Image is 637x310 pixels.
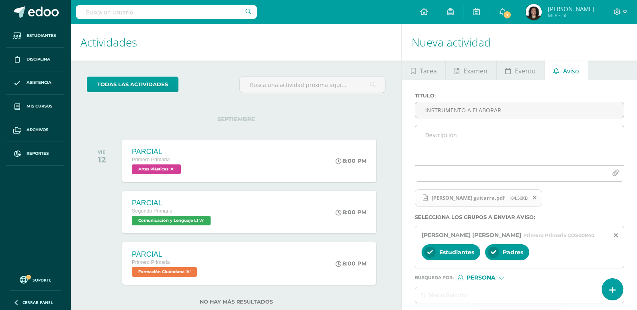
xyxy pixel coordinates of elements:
[27,150,49,157] span: Reportes
[27,79,51,86] span: Asistencia
[446,61,496,80] a: Examen
[415,287,608,303] input: Ej. Mario Galindo
[132,157,170,162] span: Primero Primaria
[132,164,181,174] span: Artes Plásticas 'A'
[6,142,64,166] a: Reportes
[545,61,588,80] a: Aviso
[548,5,594,13] span: [PERSON_NAME]
[132,267,197,277] span: Formación Ciudadana 'A'
[439,249,474,256] span: Estudiantes
[415,214,624,220] label: Selecciona los grupos a enviar aviso :
[509,195,528,201] span: 184.56KB
[132,216,211,225] span: Comunicación y Lenguaje L1 'A'
[336,209,367,216] div: 8:00 PM
[98,149,106,155] div: VIE
[23,300,53,305] span: Cerrar panel
[27,32,56,39] span: Estudiantes
[87,77,178,92] a: todas las Actividades
[402,61,445,80] a: Tarea
[563,61,579,81] span: Aviso
[132,148,183,156] div: PARCIAL
[415,276,454,280] span: Búsqueda por :
[422,231,521,239] span: [PERSON_NAME] [PERSON_NAME]
[420,61,437,81] span: Tarea
[458,275,518,280] div: [object Object]
[503,249,523,256] span: Padres
[428,195,509,201] span: [PERSON_NAME] guitarra.pdf
[515,61,536,81] span: Evento
[6,118,64,142] a: Archivos
[336,157,367,164] div: 8:00 PM
[523,232,594,238] span: Primero Primaria COS00840
[98,155,106,164] div: 12
[27,103,52,109] span: Mis cursos
[240,77,385,93] input: Busca una actividad próxima aquí...
[132,208,172,214] span: Segundo Primaria
[27,56,50,63] span: Disciplina
[526,4,542,20] img: 1c8923e76ea64e00436fe67413b3b1a1.png
[87,299,385,305] label: No hay más resultados
[33,277,51,283] span: Soporte
[27,127,48,133] span: Archivos
[463,61,487,81] span: Examen
[132,250,199,259] div: PARCIAL
[528,193,542,202] span: Remover archivo
[497,61,545,80] a: Evento
[10,274,61,285] a: Soporte
[336,260,367,267] div: 8:00 PM
[205,115,268,123] span: SEPTIEMBRE
[6,71,64,95] a: Asistencia
[415,93,624,99] label: Titulo :
[415,102,624,118] input: Titulo
[6,48,64,71] a: Disciplina
[76,5,257,19] input: Busca un usuario...
[548,12,594,19] span: Mi Perfil
[132,199,213,207] div: PARCIAL
[6,95,64,118] a: Mis cursos
[503,10,512,19] span: 7
[415,189,542,207] span: KEYLIN guitarra.pdf
[80,24,392,61] h1: Actividades
[412,24,627,61] h1: Nueva actividad
[6,24,64,48] a: Estudiantes
[467,276,496,280] span: Persona
[132,259,170,265] span: Primero Primaria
